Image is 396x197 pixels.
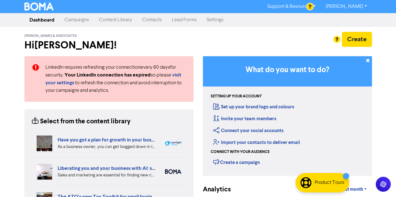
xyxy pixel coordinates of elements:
[213,140,300,145] a: Import your contacts to deliver email
[137,14,167,26] a: Contacts
[24,39,193,51] h2: Hi [PERSON_NAME] !
[203,56,372,176] div: Getting Started in BOMA
[213,157,260,167] div: Create a campaign
[211,149,270,155] div: Connect with your audience
[24,34,77,38] span: [PERSON_NAME] & Associates
[262,2,321,12] a: Support & Resources
[94,14,137,26] a: Content Library
[58,165,193,171] a: Liberating you and your business with AI: sales and marketing
[32,117,131,126] div: Select from the content library
[213,104,294,110] a: Set up your brand logo and colours
[342,32,372,47] button: Create
[59,14,94,26] a: Campaigns
[202,14,229,26] a: Settings
[24,14,59,26] a: Dashboard
[64,72,151,78] strong: Your LinkedIn connection has expired
[41,64,191,94] div: LinkedIn requires refreshing your connection every 60 days for security. so please to refresh the...
[203,185,223,195] div: Analytics
[165,141,181,146] img: spotlight
[58,137,165,143] a: Have you got a plan for growth in your business?
[213,128,284,134] a: Connect your social accounts
[24,2,54,11] img: BOMA Logo
[212,66,363,75] h3: What do you want to do?
[321,2,372,12] a: [PERSON_NAME]
[165,169,181,174] img: boma
[58,172,156,179] div: Sales and marketing are essential for finding new customers but eat into your business time. We e...
[58,144,156,150] div: As a business owner, you can get bogged down in the demands of day-to-day business. We can help b...
[365,167,396,197] iframe: Chat Widget
[211,94,262,99] div: Setting up your account
[45,73,181,86] a: visit your settings
[213,116,276,122] a: Invite your team members
[335,183,372,196] a: Last month
[167,14,202,26] a: Lead Forms
[340,187,363,192] span: Last month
